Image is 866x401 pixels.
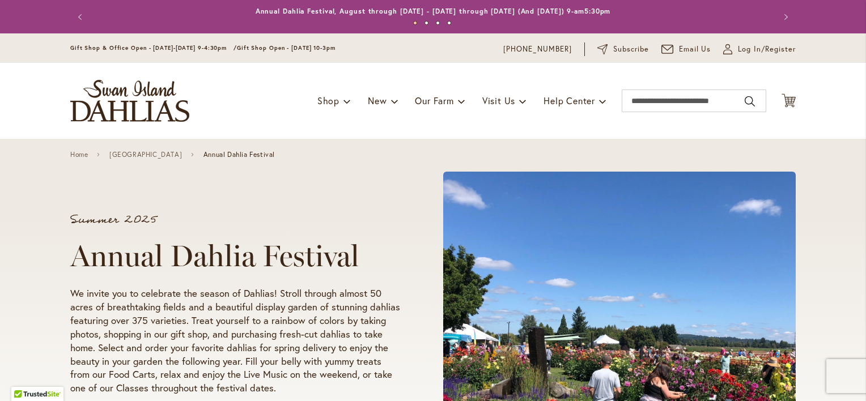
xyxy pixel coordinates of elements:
[237,44,336,52] span: Gift Shop Open - [DATE] 10-3pm
[368,95,387,106] span: New
[723,44,796,55] a: Log In/Register
[413,21,417,25] button: 1 of 4
[661,44,711,55] a: Email Us
[70,287,400,395] p: We invite you to celebrate the season of Dahlias! Stroll through almost 50 acres of breathtaking ...
[70,214,400,225] p: Summer 2025
[256,7,611,15] a: Annual Dahlia Festival, August through [DATE] - [DATE] through [DATE] (And [DATE]) 9-am5:30pm
[613,44,649,55] span: Subscribe
[70,44,237,52] span: Gift Shop & Office Open - [DATE]-[DATE] 9-4:30pm /
[70,6,93,28] button: Previous
[773,6,796,28] button: Next
[482,95,515,106] span: Visit Us
[436,21,440,25] button: 3 of 4
[679,44,711,55] span: Email Us
[415,95,453,106] span: Our Farm
[738,44,796,55] span: Log In/Register
[597,44,649,55] a: Subscribe
[203,151,275,159] span: Annual Dahlia Festival
[544,95,595,106] span: Help Center
[109,151,182,159] a: [GEOGRAPHIC_DATA]
[70,80,189,122] a: store logo
[503,44,572,55] a: [PHONE_NUMBER]
[424,21,428,25] button: 2 of 4
[70,151,88,159] a: Home
[317,95,339,106] span: Shop
[70,239,400,273] h1: Annual Dahlia Festival
[447,21,451,25] button: 4 of 4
